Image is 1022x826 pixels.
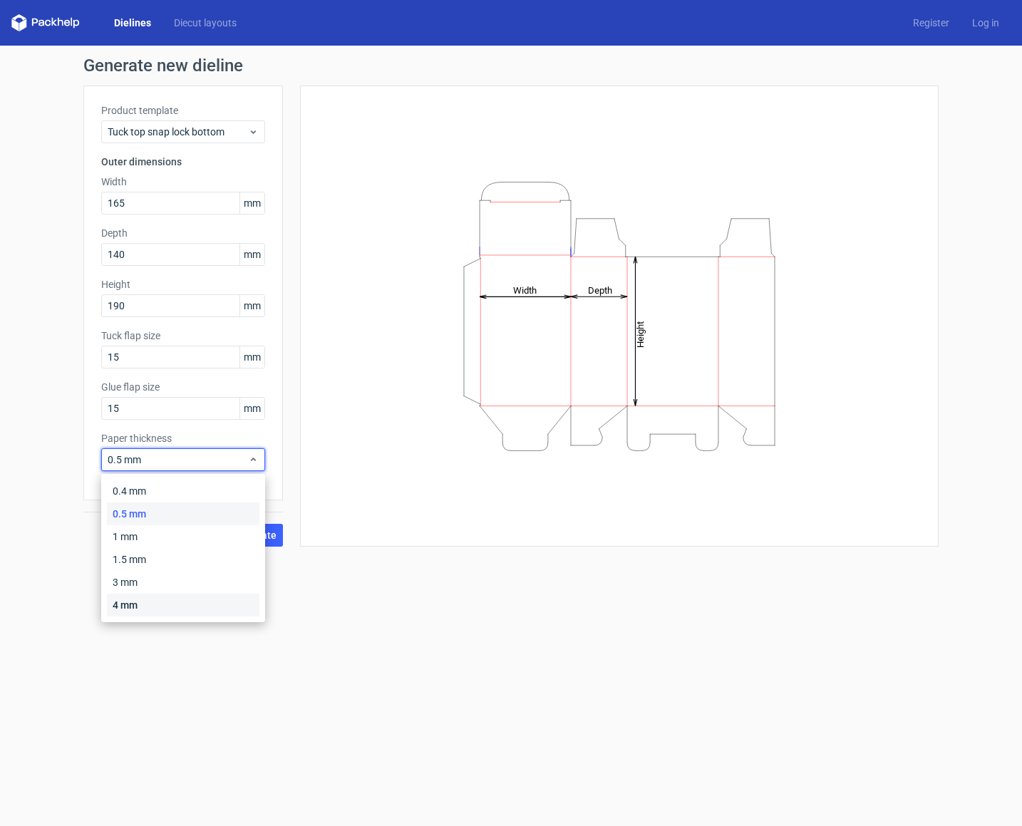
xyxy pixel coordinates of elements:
[239,398,264,419] span: mm
[101,103,265,118] label: Product template
[239,295,264,316] span: mm
[101,175,265,189] label: Width
[83,57,939,74] h1: Generate new dieline
[635,321,646,347] tspan: Height
[103,16,162,30] a: Dielines
[902,16,961,30] a: Register
[107,594,259,616] div: 4 mm
[107,571,259,594] div: 3 mm
[239,192,264,214] span: mm
[108,453,248,467] span: 0.5 mm
[239,244,264,265] span: mm
[961,16,1011,30] a: Log in
[107,502,259,525] div: 0.5 mm
[101,226,265,240] label: Depth
[107,525,259,548] div: 1 mm
[101,155,265,169] h3: Outer dimensions
[513,284,537,295] tspan: Width
[107,480,259,502] div: 0.4 mm
[101,277,265,291] label: Height
[162,16,248,30] a: Diecut layouts
[239,346,264,368] span: mm
[108,125,248,139] span: Tuck top snap lock bottom
[101,329,265,343] label: Tuck flap size
[107,548,259,571] div: 1.5 mm
[101,431,265,445] label: Paper thickness
[101,380,265,394] label: Glue flap size
[588,284,612,295] tspan: Depth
